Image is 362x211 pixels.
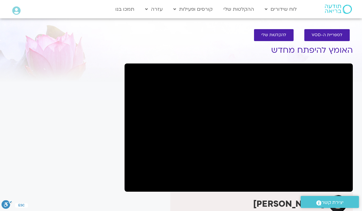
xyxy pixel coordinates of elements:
[125,46,353,55] h1: האומץ להיפתח מחדש
[112,3,137,15] a: תמכו בנו
[261,33,286,37] span: להקלטות שלי
[220,3,257,15] a: ההקלטות שלי
[262,3,300,15] a: לוח שידורים
[142,3,166,15] a: עזרה
[304,29,350,41] a: לספריית ה-VOD
[170,3,216,15] a: קורסים ופעילות
[325,5,352,14] img: תודעה בריאה
[254,29,294,41] a: להקלטות שלי
[312,33,342,37] span: לספריית ה-VOD
[301,196,359,208] a: יצירת קשר
[253,198,325,210] strong: [PERSON_NAME]
[322,198,344,207] span: יצירת קשר
[125,63,353,192] iframe: האומץ להיפתח מחדש - עם ארנינה קשתן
